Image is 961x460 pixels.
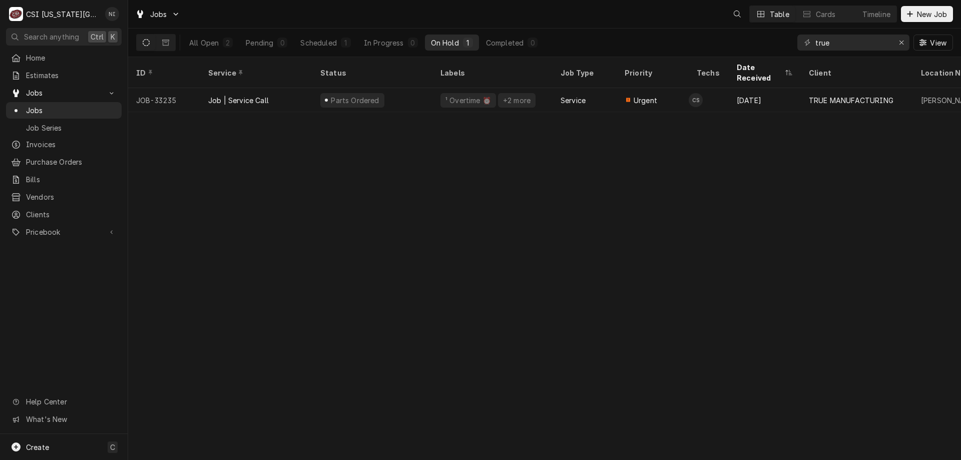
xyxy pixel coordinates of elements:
a: Go to Pricebook [6,224,122,240]
a: Invoices [6,136,122,153]
a: Clients [6,206,122,223]
a: Go to Jobs [131,6,184,23]
a: Go to Help Center [6,393,122,410]
a: Vendors [6,189,122,205]
div: Scheduled [300,38,336,48]
div: [DATE] [729,88,801,112]
div: All Open [189,38,219,48]
span: Home [26,53,117,63]
a: Bills [6,171,122,188]
span: What's New [26,414,116,424]
span: Clients [26,209,117,220]
span: Vendors [26,192,117,202]
div: CSI Kansas City's Avatar [9,7,23,21]
div: Pending [246,38,273,48]
input: Keyword search [815,35,890,51]
div: Service [561,95,586,106]
div: CS [689,93,703,107]
div: 1 [465,38,471,48]
div: TRUE MANUFACTURING [809,95,893,106]
button: Open search [729,6,745,22]
span: New Job [915,9,949,20]
span: Pricebook [26,227,102,237]
span: Invoices [26,139,117,150]
div: Date Received [737,62,783,83]
div: 2 [225,38,231,48]
a: Job Series [6,120,122,136]
div: Techs [697,68,721,78]
div: Cards [816,9,836,20]
div: Parts Ordered [330,95,380,106]
div: Completed [486,38,524,48]
div: Client [809,68,903,78]
span: Purchase Orders [26,157,117,167]
div: 1 [343,38,349,48]
div: Labels [440,68,545,78]
div: 0 [279,38,285,48]
div: Timeline [862,9,890,20]
span: Bills [26,174,117,185]
span: Jobs [26,88,102,98]
a: Go to What's New [6,411,122,427]
a: Purchase Orders [6,154,122,170]
div: 0 [530,38,536,48]
div: NI [105,7,119,21]
button: Erase input [893,35,909,51]
div: In Progress [364,38,404,48]
div: Job | Service Call [208,95,269,106]
span: Ctrl [91,32,104,42]
span: Urgent [634,95,657,106]
div: Nate Ingram's Avatar [105,7,119,21]
button: New Job [901,6,953,22]
button: View [913,35,953,51]
div: C [9,7,23,21]
span: K [111,32,115,42]
div: On Hold [431,38,459,48]
div: Christian Simmons's Avatar [689,93,703,107]
a: Go to Jobs [6,85,122,101]
button: Search anythingCtrlK [6,28,122,46]
span: Help Center [26,396,116,407]
a: Home [6,50,122,66]
span: Create [26,443,49,451]
div: CSI [US_STATE][GEOGRAPHIC_DATA] [26,9,100,20]
div: JOB-33235 [128,88,200,112]
div: Service [208,68,302,78]
span: Estimates [26,70,117,81]
div: +2 more [502,95,532,106]
a: Estimates [6,67,122,84]
span: View [928,38,948,48]
span: Jobs [150,9,167,20]
div: 0 [410,38,416,48]
span: Job Series [26,123,117,133]
div: Priority [625,68,679,78]
span: Search anything [24,32,79,42]
div: ¹ Overtime ⏰ [444,95,492,106]
div: ID [136,68,190,78]
div: Table [770,9,789,20]
div: Status [320,68,422,78]
div: Job Type [561,68,609,78]
a: Jobs [6,102,122,119]
span: Jobs [26,105,117,116]
span: C [110,442,115,452]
